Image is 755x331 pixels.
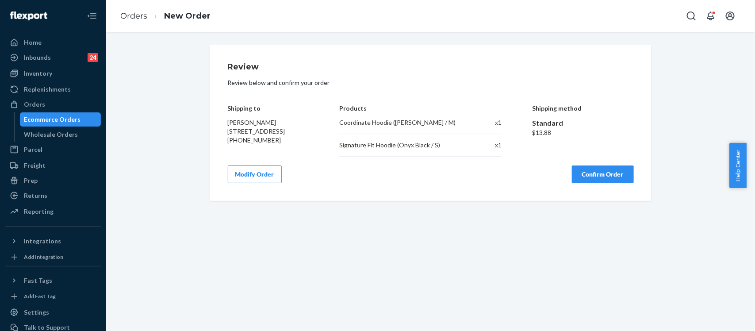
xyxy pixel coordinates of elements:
[24,130,78,139] div: Wholesale Orders
[10,12,47,20] img: Flexport logo
[5,97,101,112] a: Orders
[228,136,309,145] div: [PHONE_NUMBER]
[228,63,634,72] h1: Review
[88,53,98,62] div: 24
[5,291,101,302] a: Add Fast Tag
[228,78,634,87] p: Review below and confirm your order
[729,143,747,188] button: Help Center
[24,100,45,109] div: Orders
[24,276,52,285] div: Fast Tags
[24,176,38,185] div: Prep
[5,50,101,65] a: Inbounds24
[572,165,634,183] button: Confirm Order
[702,7,720,25] button: Open notifications
[24,145,42,154] div: Parcel
[532,128,634,137] div: $13.88
[476,118,502,127] div: x 1
[24,161,46,170] div: Freight
[228,105,309,112] h4: Shipping to
[24,207,54,216] div: Reporting
[24,53,51,62] div: Inbounds
[5,158,101,173] a: Freight
[24,253,63,261] div: Add Integration
[24,85,71,94] div: Replenishments
[24,115,81,124] div: Ecommerce Orders
[5,82,101,96] a: Replenishments
[120,11,147,21] a: Orders
[682,7,700,25] button: Open Search Box
[113,3,218,29] ol: breadcrumbs
[532,105,634,112] h4: Shipping method
[5,273,101,288] button: Fast Tags
[24,308,49,317] div: Settings
[339,141,467,150] div: Signature Fit Hoodie (Onyx Black / S)
[5,35,101,50] a: Home
[339,118,467,127] div: Coordinate Hoodie ([PERSON_NAME] / M)
[24,191,47,200] div: Returns
[24,38,42,47] div: Home
[476,141,502,150] div: x 1
[5,305,101,319] a: Settings
[24,237,61,246] div: Integrations
[24,293,56,300] div: Add Fast Tag
[228,119,285,135] span: [PERSON_NAME] [STREET_ADDRESS]
[5,142,101,157] a: Parcel
[532,118,634,128] div: Standard
[721,7,739,25] button: Open account menu
[228,165,282,183] button: Modify Order
[5,252,101,262] a: Add Integration
[83,7,101,25] button: Close Navigation
[164,11,211,21] a: New Order
[5,189,101,203] a: Returns
[5,234,101,248] button: Integrations
[24,69,52,78] div: Inventory
[5,173,101,188] a: Prep
[5,204,101,219] a: Reporting
[20,112,101,127] a: Ecommerce Orders
[20,127,101,142] a: Wholesale Orders
[339,105,502,112] h4: Products
[5,66,101,81] a: Inventory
